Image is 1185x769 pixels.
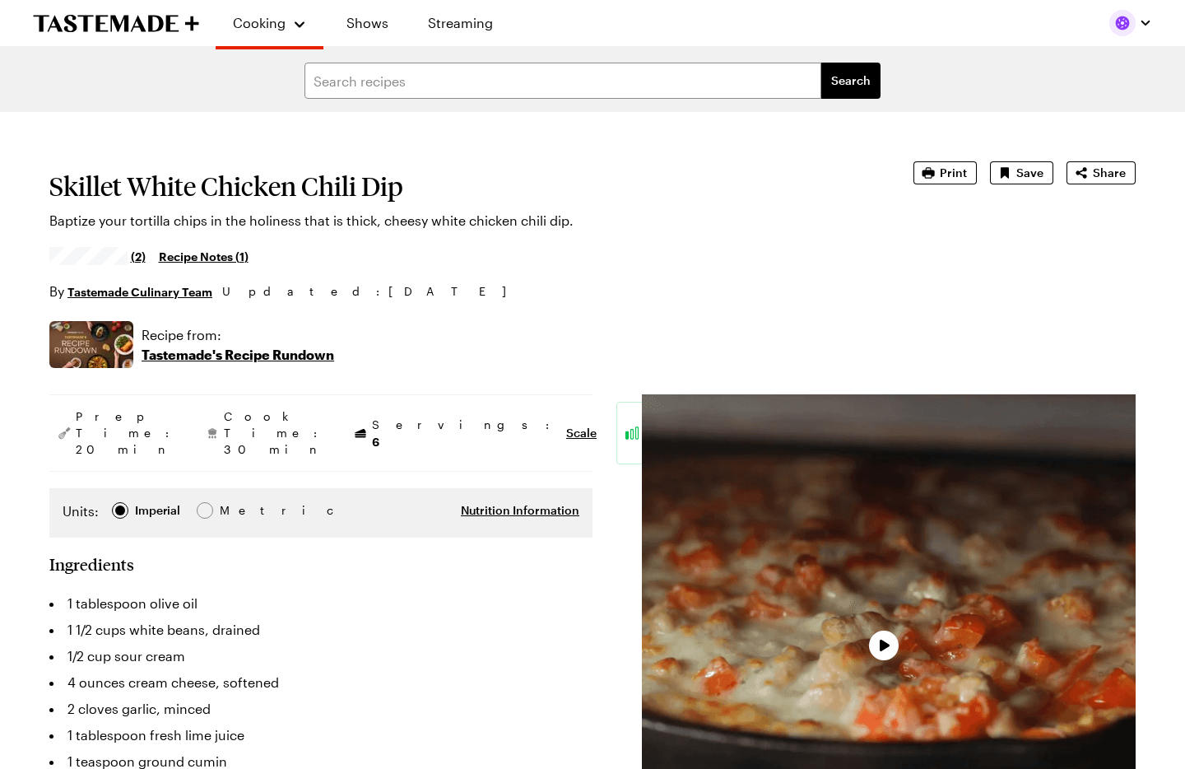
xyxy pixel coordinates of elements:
li: 2 cloves garlic, minced [49,696,592,722]
button: Play Video [869,631,899,660]
div: Imperial Metric [63,501,254,524]
h1: Skillet White Chicken Chili Dip [49,171,867,201]
li: 4 ounces cream cheese, softened [49,669,592,696]
h2: Ingredients [49,554,134,574]
button: Scale [566,425,597,441]
p: Tastemade's Recipe Rundown [142,345,334,365]
div: Imperial [135,501,180,520]
span: Updated : [DATE] [222,282,523,301]
span: Servings: [372,417,558,450]
span: Cook Time: 30 min [224,408,326,458]
a: Recipe from:Tastemade's Recipe Rundown [142,325,334,365]
input: Search recipes [304,63,821,99]
span: Prep Time: 20 min [76,408,178,458]
img: Show where recipe is used [49,321,133,368]
button: filters [821,63,881,99]
li: 1 tablespoon olive oil [49,590,592,617]
span: Print [940,165,967,181]
button: Share [1066,161,1136,184]
img: Profile picture [1109,10,1136,36]
span: 6 [372,433,379,449]
p: Recipe from: [142,325,334,345]
span: Imperial [135,501,182,520]
span: Save [1016,165,1043,181]
span: (2) [131,248,146,264]
div: Metric [220,501,254,520]
button: Nutrition Information [461,502,579,519]
p: By [49,282,212,301]
a: Tastemade Culinary Team [67,282,212,301]
span: Search [831,72,871,89]
a: Recipe Notes (1) [159,247,249,265]
button: Print [913,161,977,184]
li: 1 1/2 cups white beans, drained [49,617,592,643]
label: Units: [63,501,99,521]
li: 1/2 cup sour cream [49,643,592,669]
li: 1 tablespoon fresh lime juice [49,722,592,748]
a: 5/5 stars from 2 reviews [49,249,146,263]
span: Metric [220,501,256,520]
button: Save recipe [990,161,1053,184]
a: To Tastemade Home Page [33,14,199,33]
button: Cooking [232,7,307,40]
button: Profile picture [1109,10,1152,36]
span: Cooking [233,15,286,30]
span: Share [1093,165,1126,181]
p: Baptize your tortilla chips in the holiness that is thick, cheesy white chicken chili dip. [49,211,867,231]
